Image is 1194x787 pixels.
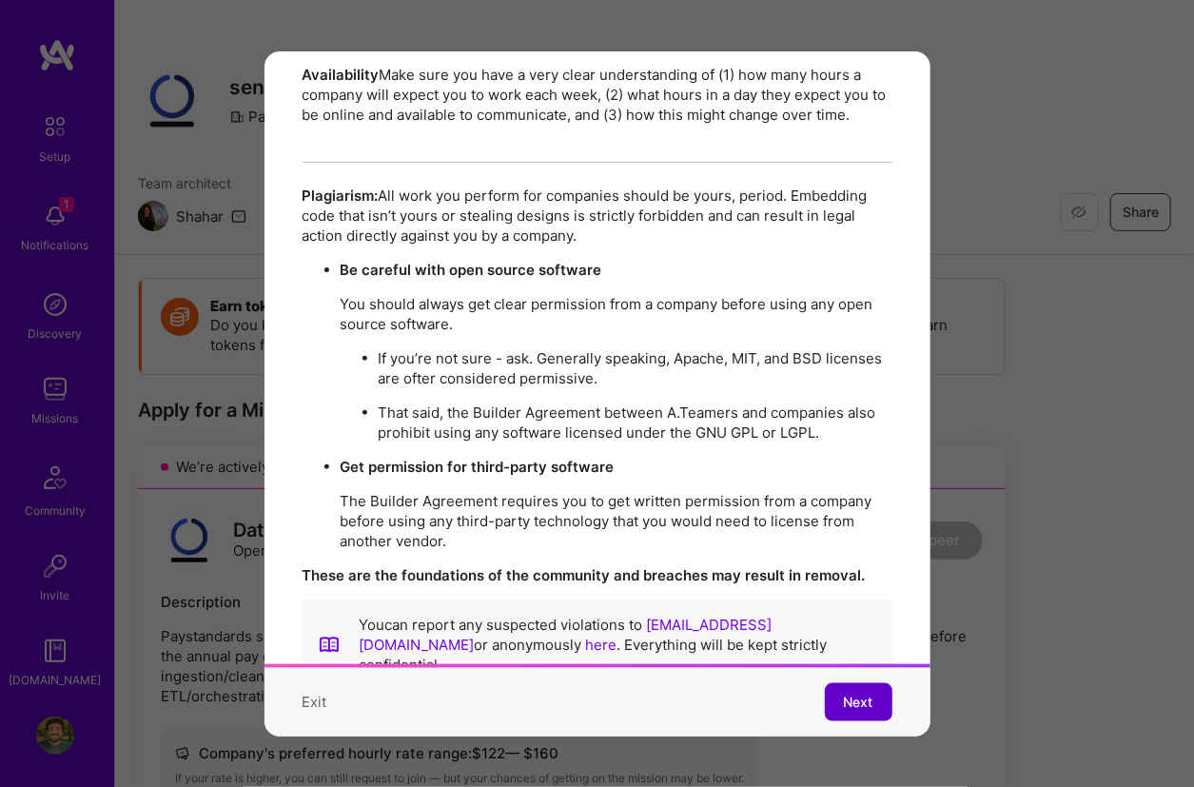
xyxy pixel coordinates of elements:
[264,51,930,737] div: modal
[825,683,892,721] button: Next
[379,403,892,443] p: That said, the Builder Agreement between A.Teamers and companies also prohibit using any software...
[303,66,380,84] strong: Availability
[318,615,341,675] img: book icon
[303,187,379,205] strong: Plagiarism:
[341,491,892,551] p: The Builder Agreement requires you to get written permission from a company before using any thir...
[341,261,602,279] strong: Be careful with open source software
[341,294,892,334] p: You should always get clear permission from a company before using any open source software.
[303,692,327,712] button: Exit
[303,65,892,125] p: Make sure you have a very clear understanding of (1) how many hours a company will expect you to ...
[379,348,892,388] p: If you’re not sure - ask. Generally speaking, Apache, MIT, and BSD licenses are ofter considered ...
[586,636,617,654] a: here
[303,186,892,246] p: All work you perform for companies should be yours, period. Embedding code that isn’t yours or st...
[844,693,873,712] span: Next
[360,615,877,675] p: You can report any suspected violations to or anonymously . Everything will be kept strictly conf...
[360,616,773,654] a: [EMAIL_ADDRESS][DOMAIN_NAME]
[341,458,615,476] strong: Get permission for third-party software
[303,566,866,584] strong: These are the foundations of the community and breaches may result in removal.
